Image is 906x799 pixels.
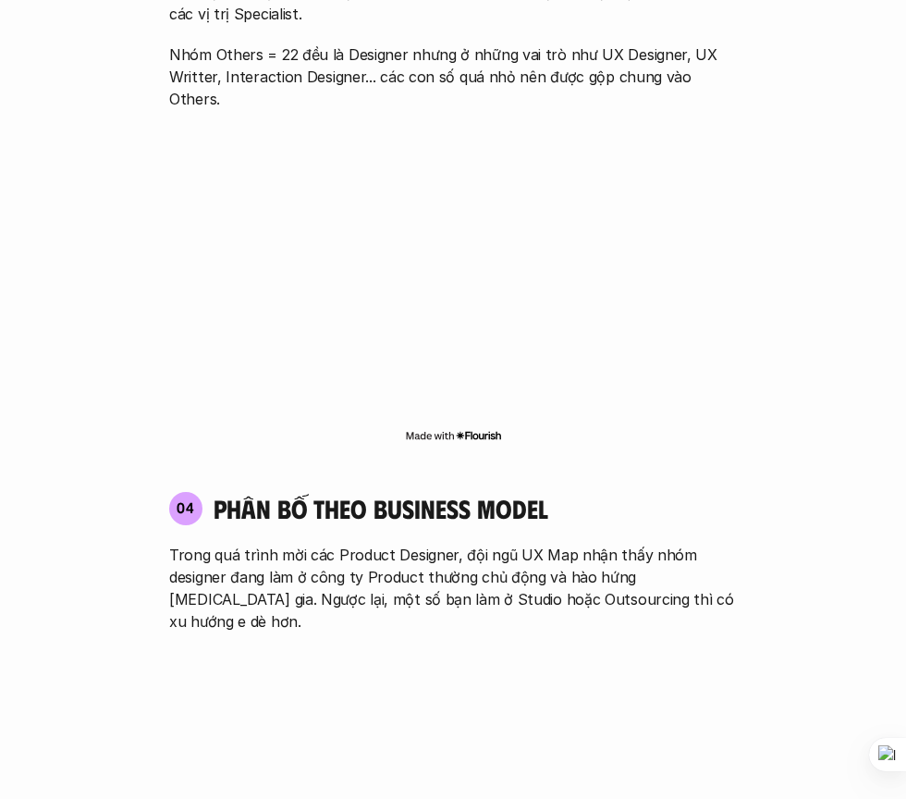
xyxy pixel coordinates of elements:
[169,43,737,110] p: Nhóm Others = 22 đều là Designer nhưng ở những vai trò như UX Designer, UX Writter, Interaction D...
[153,147,753,424] iframe: Interactive or visual content
[169,544,737,633] p: Trong quá trình mời các Product Designer, đội ngũ UX Map nhận thấy nhóm designer đang làm ở công ...
[177,500,195,515] p: 04
[405,428,502,443] img: Made with Flourish
[214,493,548,524] h4: phân bố theo business model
